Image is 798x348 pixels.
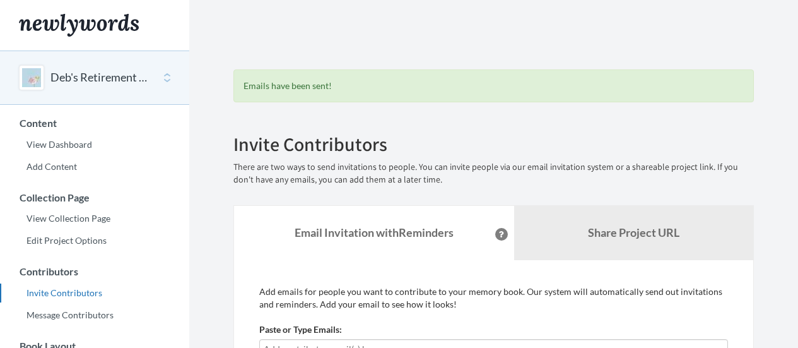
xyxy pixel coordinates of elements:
img: Newlywords logo [19,14,139,37]
label: Paste or Type Emails: [259,323,342,336]
h2: Invite Contributors [233,134,754,155]
p: There are two ways to send invitations to people. You can invite people via our email invitation ... [233,161,754,186]
h3: Contributors [1,266,189,277]
b: Share Project URL [588,225,679,239]
h3: Collection Page [1,192,189,203]
iframe: Opens a widget where you can chat to one of our agents [701,310,785,342]
strong: Email Invitation with Reminders [295,225,454,239]
div: Emails have been sent! [233,69,754,102]
h3: Content [1,117,189,129]
button: Deb's Retirement Project [50,69,153,86]
p: Add emails for people you want to contribute to your memory book. Our system will automatically s... [259,285,728,311]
